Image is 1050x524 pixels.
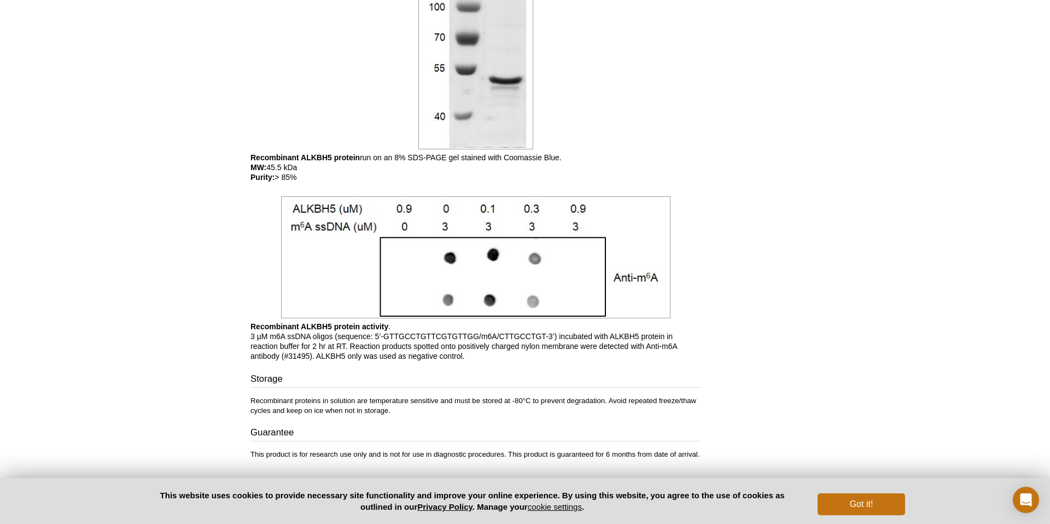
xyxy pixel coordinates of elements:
button: Got it! [818,493,905,515]
b: Recombinant ALKBH5 protein [250,153,360,162]
h3: Guarantee [250,426,701,441]
b: MW: [250,163,266,172]
p: This product is for research use only and is not for use in diagnostic procedures. This product i... [250,450,701,459]
h3: Storage [250,372,701,388]
p: This website uses cookies to provide necessary site functionality and improve your online experie... [145,490,800,513]
a: Privacy Policy [417,502,472,511]
b: Recombinant ALKBH5 protein activity [250,322,388,331]
div: Open Intercom Messenger [1013,487,1039,513]
p: run on an 8% SDS-PAGE gel stained with Coomassie Blue. 45.5 kDa > 85% [250,153,701,182]
b: Purity: [250,173,275,182]
img: Dot-Blot assay for Recombinant ALKBH5 protein activity. [281,196,670,318]
button: cookie settings [528,502,582,511]
p: Recombinant proteins in solution are temperature sensitive and must be stored at -80°C to prevent... [250,396,701,416]
p: . 3 µM m6A ssDNA oligos (sequence: 5’-GTTGCCTGTTCGTGTTGG/m6A/CTTGCCTGT-3’) incubated with ALKBH5 ... [250,322,701,361]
